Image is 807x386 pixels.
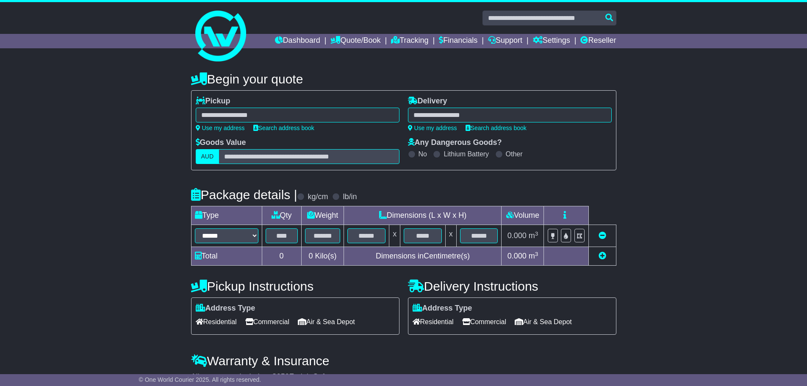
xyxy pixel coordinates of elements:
span: Residential [196,315,237,328]
h4: Begin your quote [191,72,616,86]
td: Dimensions in Centimetre(s) [344,247,502,266]
label: AUD [196,149,219,164]
label: Goods Value [196,138,246,147]
a: Settings [533,34,570,48]
span: Air & Sea Depot [298,315,355,328]
label: lb/in [343,192,357,202]
td: Volume [502,206,544,225]
a: Search address book [253,125,314,131]
a: Add new item [599,252,606,260]
h4: Warranty & Insurance [191,354,616,368]
label: Lithium Battery [444,150,489,158]
span: © One World Courier 2025. All rights reserved. [139,376,261,383]
sup: 3 [535,230,538,237]
a: Search address book [466,125,527,131]
a: Dashboard [275,34,320,48]
td: Type [191,206,262,225]
span: Air & Sea Depot [515,315,572,328]
label: Any Dangerous Goods? [408,138,502,147]
label: Address Type [413,304,472,313]
span: Commercial [245,315,289,328]
a: Quote/Book [330,34,380,48]
h4: Pickup Instructions [191,279,399,293]
span: 0.000 [507,231,527,240]
a: Support [488,34,522,48]
span: 0.000 [507,252,527,260]
label: Pickup [196,97,230,106]
h4: Delivery Instructions [408,279,616,293]
sup: 3 [535,251,538,257]
a: Remove this item [599,231,606,240]
a: Reseller [580,34,616,48]
td: 0 [262,247,301,266]
a: Use my address [408,125,457,131]
td: Weight [301,206,344,225]
td: Dimensions (L x W x H) [344,206,502,225]
td: Kilo(s) [301,247,344,266]
a: Tracking [391,34,428,48]
td: Qty [262,206,301,225]
span: 0 [308,252,313,260]
label: Address Type [196,304,255,313]
span: Commercial [462,315,506,328]
span: Residential [413,315,454,328]
td: Total [191,247,262,266]
td: x [445,225,456,247]
label: No [419,150,427,158]
h4: Package details | [191,188,297,202]
label: Other [506,150,523,158]
span: m [529,252,538,260]
span: 250 [277,372,289,381]
span: m [529,231,538,240]
a: Use my address [196,125,245,131]
label: kg/cm [308,192,328,202]
div: All our quotes include a $ FreightSafe warranty. [191,372,616,382]
label: Delivery [408,97,447,106]
td: x [389,225,400,247]
a: Financials [439,34,477,48]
